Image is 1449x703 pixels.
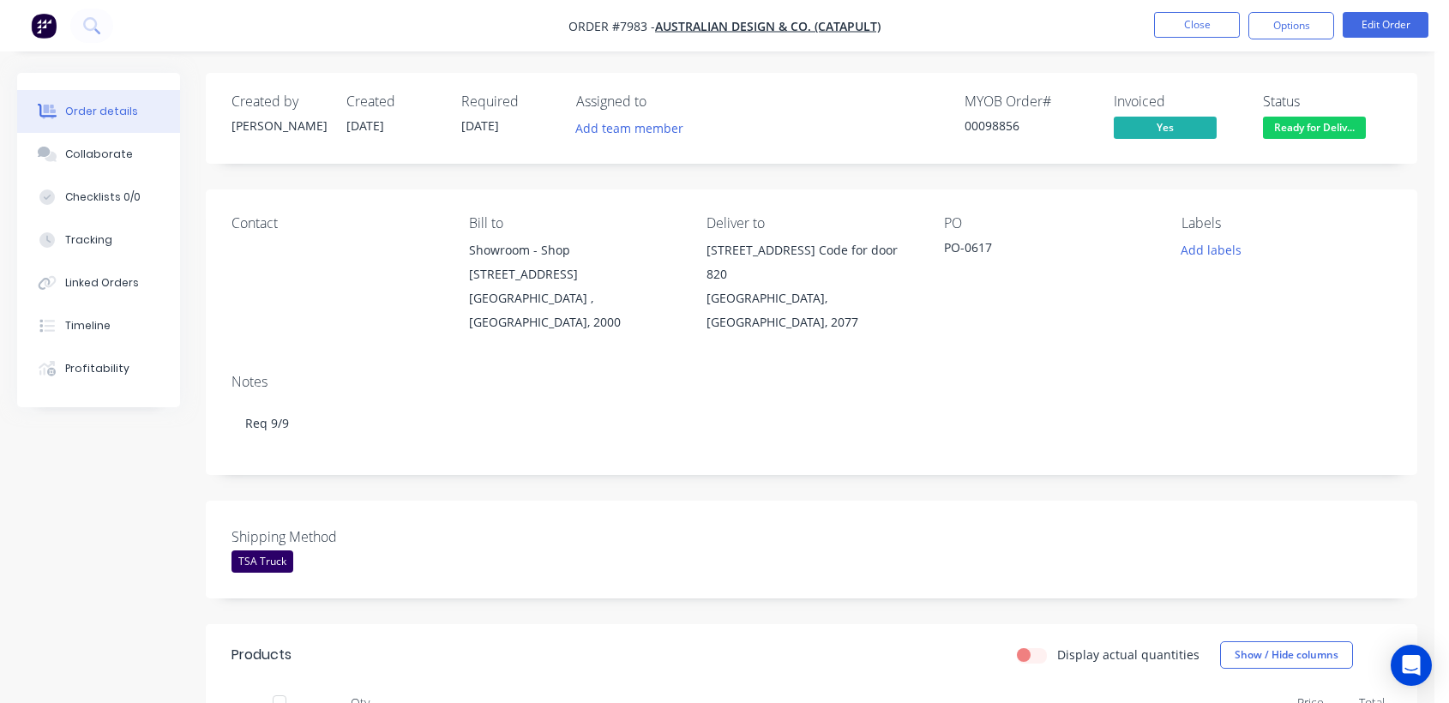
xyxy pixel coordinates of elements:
[17,176,180,219] button: Checklists 0/0
[1181,215,1392,231] div: Labels
[706,215,917,231] div: Deliver to
[1391,645,1432,686] div: Open Intercom Messenger
[1154,12,1240,38] button: Close
[65,318,111,333] div: Timeline
[31,13,57,39] img: Factory
[576,117,693,140] button: Add team member
[1057,646,1199,664] label: Display actual quantities
[461,117,499,134] span: [DATE]
[17,261,180,304] button: Linked Orders
[65,147,133,162] div: Collaborate
[965,93,1093,110] div: MYOB Order #
[65,189,141,205] div: Checklists 0/0
[1263,93,1392,110] div: Status
[568,18,655,34] span: Order #7983 -
[706,238,917,334] div: [STREET_ADDRESS] Code for door 820[GEOGRAPHIC_DATA], [GEOGRAPHIC_DATA], 2077
[231,550,293,573] div: TSA Truck
[944,238,1154,262] div: PO-0617
[17,304,180,347] button: Timeline
[706,286,917,334] div: [GEOGRAPHIC_DATA], [GEOGRAPHIC_DATA], 2077
[231,93,326,110] div: Created by
[1114,93,1242,110] div: Invoiced
[17,133,180,176] button: Collaborate
[346,93,441,110] div: Created
[1248,12,1334,39] button: Options
[461,93,556,110] div: Required
[1263,117,1366,142] button: Ready for Deliv...
[1343,12,1428,38] button: Edit Order
[231,645,292,665] div: Products
[469,215,679,231] div: Bill to
[231,215,442,231] div: Contact
[231,117,326,135] div: [PERSON_NAME]
[65,361,129,376] div: Profitability
[706,238,917,286] div: [STREET_ADDRESS] Code for door 820
[469,286,679,334] div: [GEOGRAPHIC_DATA] , [GEOGRAPHIC_DATA], 2000
[65,275,139,291] div: Linked Orders
[965,117,1093,135] div: 00098856
[1263,117,1366,138] span: Ready for Deliv...
[17,347,180,390] button: Profitability
[65,232,112,248] div: Tracking
[1172,238,1251,261] button: Add labels
[231,526,446,547] label: Shipping Method
[1114,117,1217,138] span: Yes
[231,374,1392,390] div: Notes
[469,238,679,286] div: Showroom - Shop [STREET_ADDRESS]
[567,117,693,140] button: Add team member
[17,219,180,261] button: Tracking
[65,104,138,119] div: Order details
[346,117,384,134] span: [DATE]
[576,93,748,110] div: Assigned to
[17,90,180,133] button: Order details
[944,215,1154,231] div: PO
[1220,641,1353,669] button: Show / Hide columns
[231,397,1392,449] div: Req 9/9
[655,18,881,34] a: Australian Design & Co. (Catapult)
[469,238,679,334] div: Showroom - Shop [STREET_ADDRESS][GEOGRAPHIC_DATA] , [GEOGRAPHIC_DATA], 2000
